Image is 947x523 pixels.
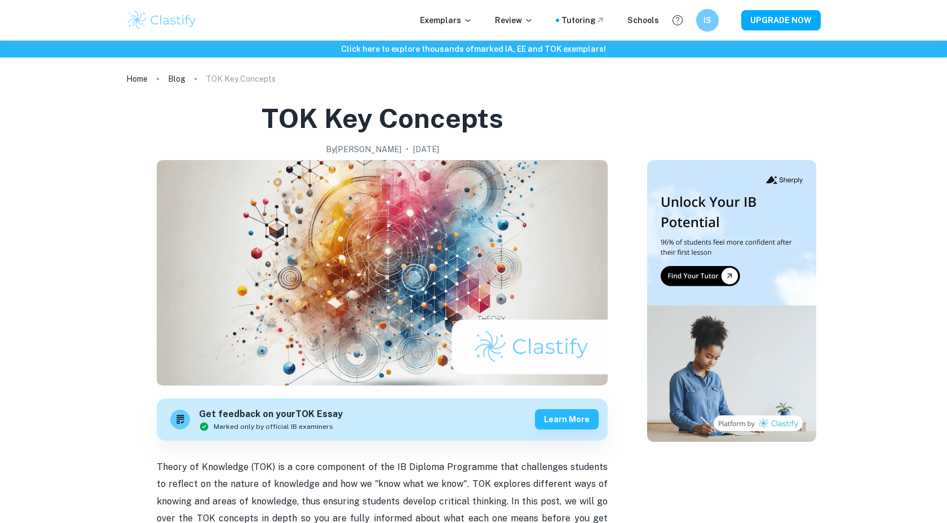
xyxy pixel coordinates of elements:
[701,14,714,26] h6: IS
[413,143,439,156] h2: [DATE]
[741,10,821,30] button: UPGRADE NOW
[668,11,687,30] button: Help and Feedback
[206,73,276,85] p: TOK Key Concepts
[199,407,343,422] h6: Get feedback on your TOK Essay
[326,143,401,156] h2: By [PERSON_NAME]
[2,43,945,55] h6: Click here to explore thousands of marked IA, EE and TOK exemplars !
[126,71,148,87] a: Home
[214,422,333,432] span: Marked only by official IB examiners
[406,143,409,156] p: •
[126,9,198,32] img: Clastify logo
[561,14,605,26] a: Tutoring
[696,9,719,32] button: IS
[157,160,608,385] img: TOK Key Concepts cover image
[168,71,185,87] a: Blog
[495,14,533,26] p: Review
[420,14,472,26] p: Exemplars
[157,398,608,441] a: Get feedback on yourTOK EssayMarked only by official IB examinersLearn more
[535,409,599,429] button: Learn more
[627,14,659,26] a: Schools
[262,100,503,136] h1: TOK Key Concepts
[647,160,816,442] img: Thumbnail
